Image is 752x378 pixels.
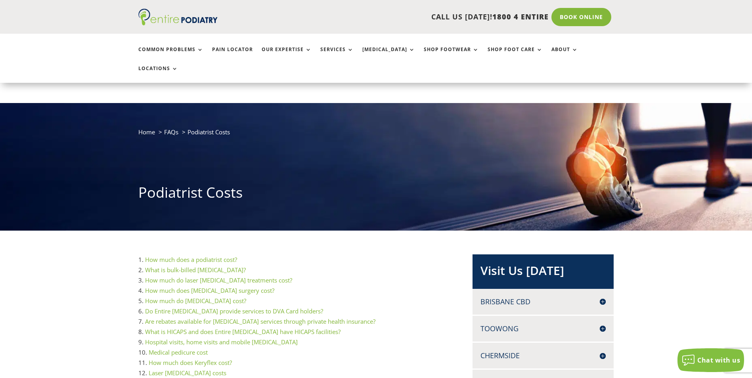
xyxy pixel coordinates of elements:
a: Shop Foot Care [488,47,543,64]
a: What is HICAPS and does Entire [MEDICAL_DATA] have HICAPS facilities? [145,328,341,336]
span: Chat with us [697,356,740,365]
a: Laser [MEDICAL_DATA] costs [149,369,226,377]
a: About [551,47,578,64]
a: [MEDICAL_DATA] [362,47,415,64]
a: Book Online [551,8,611,26]
span: Podiatrist Costs [188,128,230,136]
a: Our Expertise [262,47,312,64]
a: How much does Keryflex cost? [149,359,232,367]
h4: Chermside [480,351,606,361]
a: FAQs [164,128,178,136]
a: Home [138,128,155,136]
a: Shop Footwear [424,47,479,64]
button: Chat with us [677,348,744,372]
a: Are rebates available for [MEDICAL_DATA] services through private health insurance? [145,317,375,325]
a: Common Problems [138,47,203,64]
a: Services [320,47,354,64]
a: Locations [138,66,178,83]
p: CALL US [DATE]! [248,12,549,22]
a: Medical pedicure cost [149,348,208,356]
nav: breadcrumb [138,127,614,143]
h4: Brisbane CBD [480,297,606,307]
a: Hospital visits, home visits and mobile [MEDICAL_DATA] [145,338,298,346]
a: What is bulk-billed [MEDICAL_DATA]? [145,266,246,274]
span: 1800 4 ENTIRE [492,12,549,21]
a: How much does [MEDICAL_DATA] surgery cost? [145,286,274,294]
h2: Visit Us [DATE] [480,262,606,283]
img: logo (1) [138,9,218,25]
h4: Toowong [480,324,606,334]
a: Do Entire [MEDICAL_DATA] provide services to DVA Card holders? [145,307,323,315]
a: How much do [MEDICAL_DATA] cost? [145,297,246,305]
h1: Podiatrist Costs [138,183,614,206]
a: Entire Podiatry [138,19,218,27]
a: How much do laser [MEDICAL_DATA] treatments cost? [145,276,292,284]
a: How much does a podiatrist cost? [145,256,237,263]
a: Pain Locator [212,47,253,64]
